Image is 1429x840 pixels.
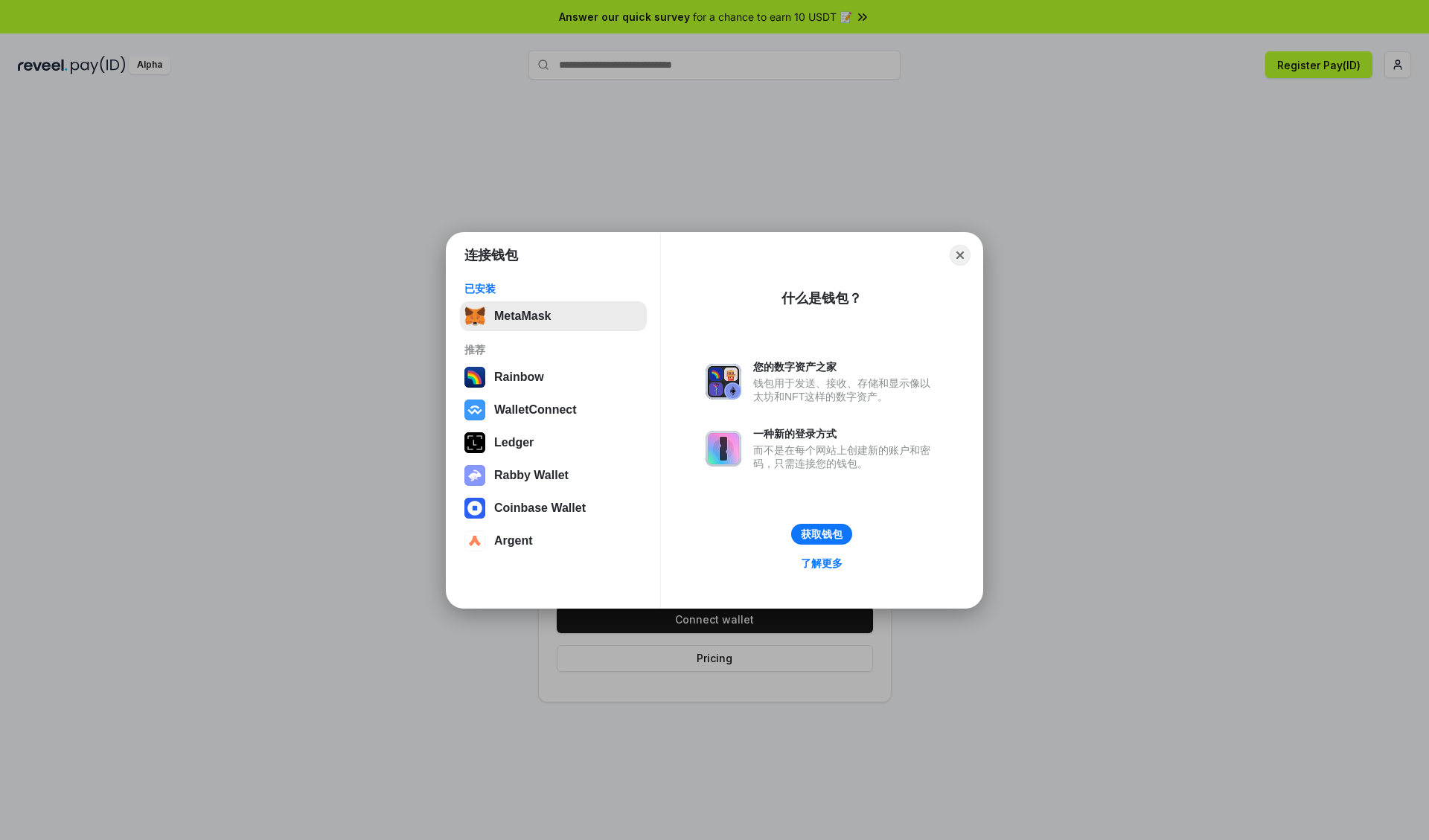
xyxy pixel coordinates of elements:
[494,501,586,515] div: Coinbase Wallet
[464,246,518,264] h1: 连接钱包
[464,343,642,356] div: 推荐
[494,310,551,323] div: MetaMask
[464,282,642,295] div: 已安装
[464,400,485,420] img: svg+xml,%3Csvg%20width%3D%2228%22%20height%3D%2228%22%20viewBox%3D%220%200%2028%2028%22%20fill%3D...
[753,443,938,470] div: 而不是在每个网站上创建新的账户和密码，只需连接您的钱包。
[792,554,851,573] a: 了解更多
[494,534,533,548] div: Argent
[464,432,485,453] img: svg+xml,%3Csvg%20xmlns%3D%22http%3A%2F%2Fwww.w3.org%2F2000%2Fsvg%22%20width%3D%2228%22%20height%3...
[460,428,647,458] button: Ledger
[460,493,647,523] button: Coinbase Wallet
[801,557,843,570] div: 了解更多
[494,403,577,417] div: WalletConnect
[753,427,938,440] div: 一种新的登录方式
[464,498,485,519] img: svg+xml,%3Csvg%20width%3D%2228%22%20height%3D%2228%22%20viewBox%3D%220%200%2028%2028%22%20fill%3D...
[801,528,843,541] div: 获取钱包
[464,465,485,486] img: svg+xml,%3Csvg%20xmlns%3D%22http%3A%2F%2Fwww.w3.org%2F2000%2Fsvg%22%20fill%3D%22none%22%20viewBox...
[753,360,938,373] div: 您的数字资产之家
[494,371,544,384] div: Rainbow
[494,436,534,449] div: Ledger
[464,306,485,327] img: svg+xml,%3Csvg%20fill%3D%22none%22%20height%3D%2233%22%20viewBox%3D%220%200%2035%2033%22%20width%...
[460,395,647,425] button: WalletConnect
[464,530,485,551] img: svg+xml,%3Csvg%20width%3D%2228%22%20height%3D%2228%22%20viewBox%3D%220%200%2028%2028%22%20fill%3D...
[706,364,741,400] img: svg+xml,%3Csvg%20xmlns%3D%22http%3A%2F%2Fwww.w3.org%2F2000%2Fsvg%22%20fill%3D%22none%22%20viewBox...
[781,289,862,307] div: 什么是钱包？
[464,367,485,388] img: svg+xml,%3Csvg%20width%3D%22120%22%20height%3D%22120%22%20viewBox%3D%220%200%20120%20120%22%20fil...
[950,245,971,266] button: Close
[460,526,647,556] button: Argent
[706,431,741,467] img: svg+xml,%3Csvg%20xmlns%3D%22http%3A%2F%2Fwww.w3.org%2F2000%2Fsvg%22%20fill%3D%22none%22%20viewBox...
[460,301,647,331] button: MetaMask
[460,362,647,392] button: Rainbow
[460,461,647,490] button: Rabby Wallet
[494,469,569,482] div: Rabby Wallet
[791,524,852,545] button: 获取钱包
[753,376,938,403] div: 钱包用于发送、接收、存储和显示像以太坊和NFT这样的数字资产。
